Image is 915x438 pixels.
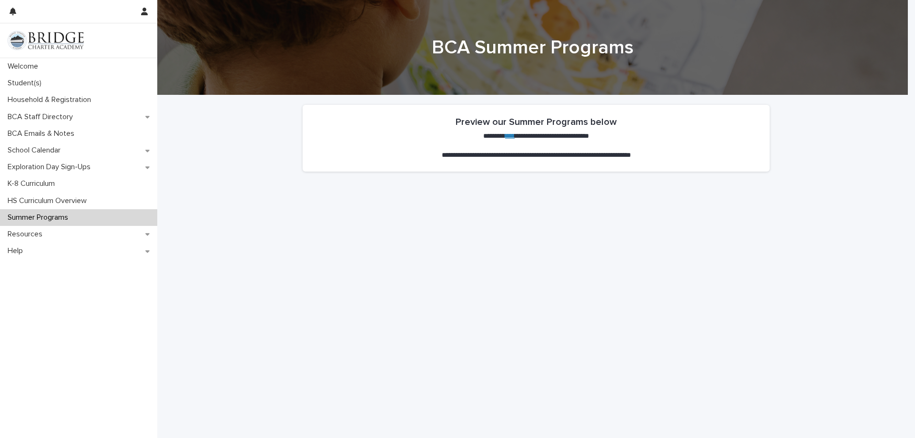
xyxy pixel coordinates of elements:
p: Student(s) [4,79,49,88]
p: Exploration Day Sign-Ups [4,163,98,172]
p: Household & Registration [4,95,99,104]
h1: BCA Summer Programs [299,36,766,59]
p: School Calendar [4,146,68,155]
p: Resources [4,230,50,239]
p: K-8 Curriculum [4,179,62,188]
h2: Preview our Summer Programs below [456,116,617,128]
p: Summer Programs [4,213,76,222]
p: Welcome [4,62,46,71]
p: BCA Emails & Notes [4,129,82,138]
img: V1C1m3IdTEidaUdm9Hs0 [8,31,84,50]
p: BCA Staff Directory [4,112,81,122]
p: Help [4,246,30,255]
p: HS Curriculum Overview [4,196,94,205]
